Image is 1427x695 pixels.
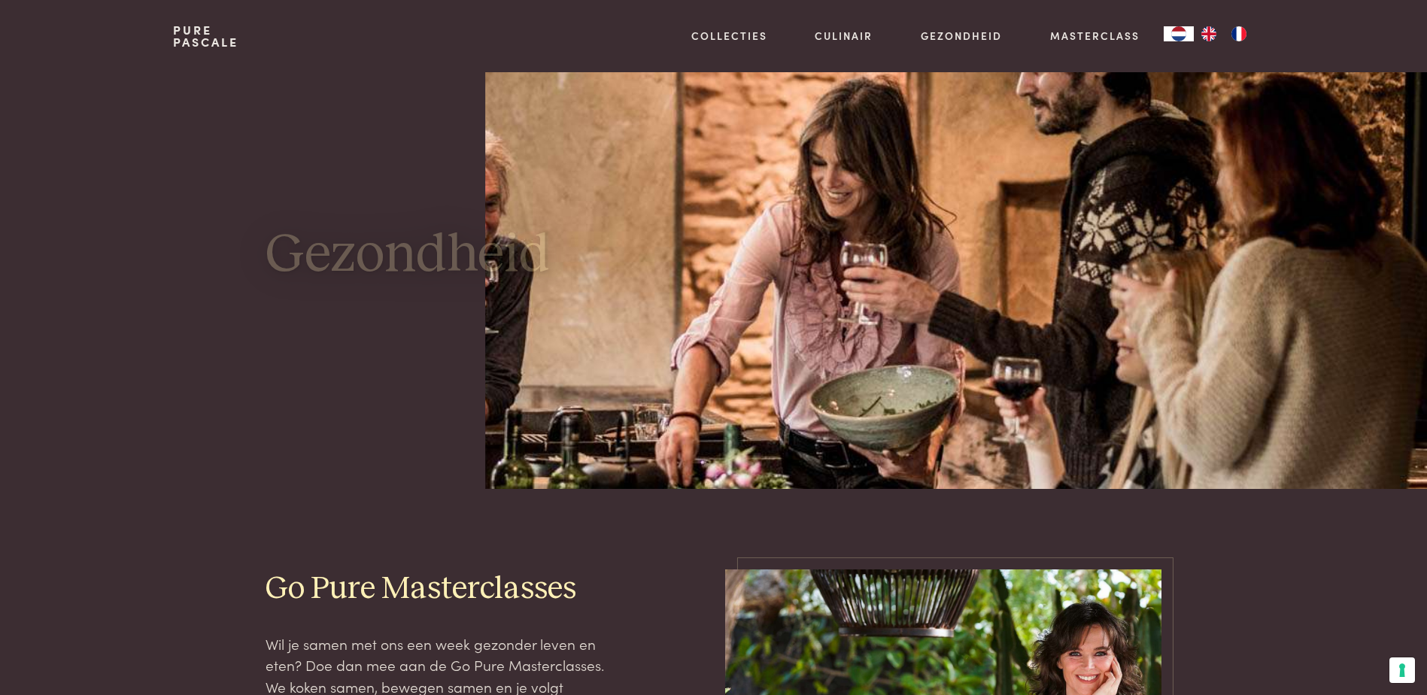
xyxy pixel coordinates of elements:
a: FR [1224,26,1254,41]
ul: Language list [1194,26,1254,41]
div: Language [1164,26,1194,41]
h2: Go Pure Masterclasses [266,569,610,609]
a: EN [1194,26,1224,41]
a: Collecties [691,28,767,44]
aside: Language selected: Nederlands [1164,26,1254,41]
a: NL [1164,26,1194,41]
h1: Gezondheid [266,221,702,289]
button: Uw voorkeuren voor toestemming voor trackingtechnologieën [1389,657,1415,683]
a: Culinair [815,28,873,44]
a: Masterclass [1050,28,1140,44]
a: Gezondheid [921,28,1002,44]
a: PurePascale [173,24,238,48]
